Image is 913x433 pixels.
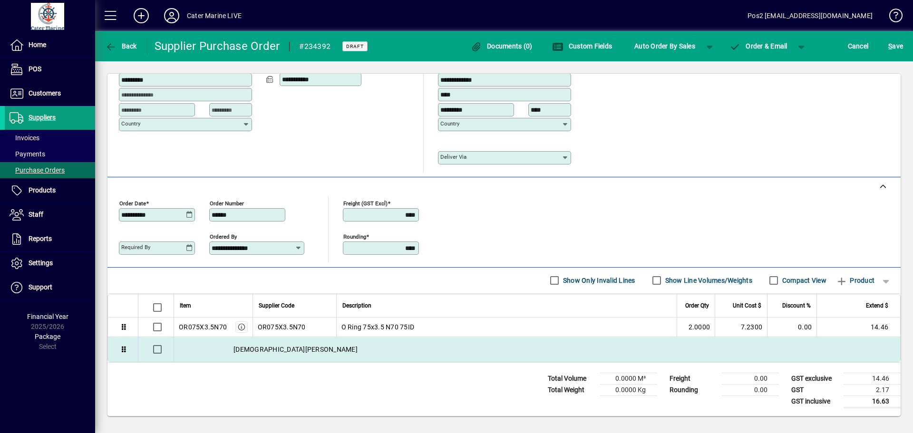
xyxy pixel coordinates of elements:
[187,8,242,23] div: Cater Marine LIVE
[5,82,95,106] a: Customers
[5,162,95,178] a: Purchase Orders
[5,251,95,275] a: Settings
[844,384,901,395] td: 2.17
[29,114,56,121] span: Suppliers
[886,38,905,55] button: Save
[29,65,41,73] span: POS
[103,38,139,55] button: Back
[121,120,140,127] mat-label: Country
[729,42,787,50] span: Order & Email
[35,333,60,340] span: Package
[29,259,53,267] span: Settings
[767,318,816,337] td: 0.00
[725,38,792,55] button: Order & Email
[844,395,901,407] td: 16.63
[677,318,715,337] td: 2.0000
[685,300,709,311] span: Order Qty
[180,300,191,311] span: Item
[561,276,635,285] label: Show Only Invalid Lines
[471,42,533,50] span: Documents (0)
[29,283,52,291] span: Support
[174,337,900,362] div: [DEMOGRAPHIC_DATA][PERSON_NAME]
[440,120,459,127] mat-label: Country
[844,373,901,384] td: 14.46
[210,200,244,206] mat-label: Order number
[121,244,150,250] mat-label: Required by
[468,38,535,55] button: Documents (0)
[10,134,39,142] span: Invoices
[888,38,903,54] span: ave
[600,384,657,395] td: 0.0000 Kg
[543,384,600,395] td: Total Weight
[126,7,156,24] button: Add
[259,300,294,311] span: Supplier Code
[733,300,761,311] span: Unit Cost $
[845,38,871,55] button: Cancel
[5,33,95,57] a: Home
[882,2,901,33] a: Knowledge Base
[787,373,844,384] td: GST exclusive
[29,211,43,218] span: Staff
[787,384,844,395] td: GST
[550,38,614,55] button: Custom Fields
[780,276,826,285] label: Compact View
[440,154,466,160] mat-label: Deliver via
[665,373,722,384] td: Freight
[10,150,45,158] span: Payments
[210,233,237,240] mat-label: Ordered by
[665,384,722,395] td: Rounding
[5,276,95,299] a: Support
[179,322,227,332] div: OR075X3.5N70
[634,38,695,54] span: Auto Order By Sales
[836,273,874,288] span: Product
[342,300,371,311] span: Description
[29,186,56,194] span: Products
[722,373,779,384] td: 0.00
[748,8,873,23] div: Pos2 [EMAIL_ADDRESS][DOMAIN_NAME]
[663,276,752,285] label: Show Line Volumes/Weights
[782,300,811,311] span: Discount %
[787,395,844,407] td: GST inclusive
[346,43,364,49] span: Draft
[299,39,330,54] div: #234392
[5,130,95,146] a: Invoices
[27,313,68,320] span: Financial Year
[155,38,280,54] div: Supplier Purchase Order
[95,38,147,55] app-page-header-button: Back
[715,318,767,337] td: 7.2300
[866,300,888,311] span: Extend $
[552,42,612,50] span: Custom Fields
[119,200,146,206] mat-label: Order date
[29,41,46,48] span: Home
[831,272,879,289] button: Product
[29,235,52,242] span: Reports
[848,38,869,54] span: Cancel
[5,179,95,202] a: Products
[5,203,95,227] a: Staff
[343,200,388,206] mat-label: Freight (GST excl)
[816,318,900,337] td: 14.46
[341,322,415,332] span: O Ring 75x3.5 N70 75ID
[5,227,95,251] a: Reports
[5,146,95,162] a: Payments
[253,318,336,337] td: OR075X3.5N70
[630,38,700,55] button: Auto Order By Sales
[10,166,65,174] span: Purchase Orders
[156,7,187,24] button: Profile
[29,89,61,97] span: Customers
[5,58,95,81] a: POS
[105,42,137,50] span: Back
[888,42,892,50] span: S
[722,384,779,395] td: 0.00
[543,373,600,384] td: Total Volume
[343,233,366,240] mat-label: Rounding
[600,373,657,384] td: 0.0000 M³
